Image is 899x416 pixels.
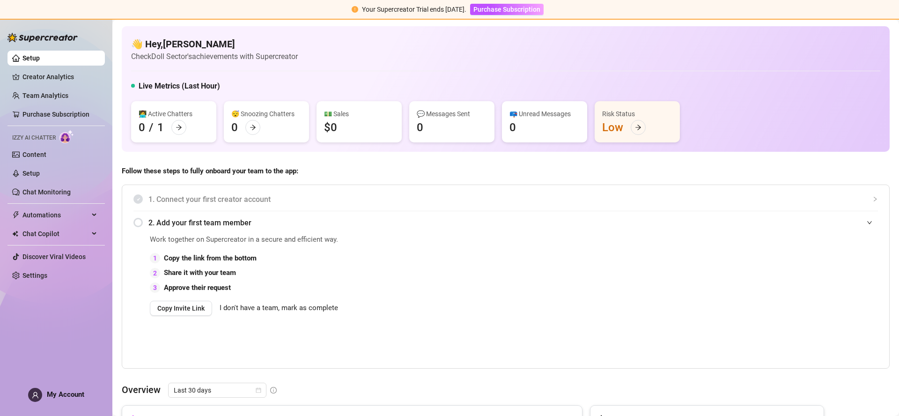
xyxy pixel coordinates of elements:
img: AI Chatter [59,130,74,143]
div: 😴 Snoozing Chatters [231,109,302,119]
strong: Follow these steps to fully onboard your team to the app: [122,167,298,175]
span: 2. Add your first team member [148,217,878,229]
span: Your Supercreator Trial ends [DATE]. [362,6,466,13]
div: 3 [150,282,160,293]
div: 2. Add your first team member [133,211,878,234]
a: Team Analytics [22,92,68,99]
div: 👩‍💻 Active Chatters [139,109,209,119]
span: collapsed [872,196,878,202]
div: $0 [324,120,337,135]
iframe: Adding Team Members [691,234,878,354]
iframe: Intercom live chat [867,384,890,407]
div: 💵 Sales [324,109,394,119]
span: My Account [47,390,84,399]
div: 1 [157,120,164,135]
span: Last 30 days [174,383,261,397]
span: arrow-right [250,124,256,131]
div: 1. Connect your first creator account [133,188,878,211]
span: user [32,392,39,399]
span: thunderbolt [12,211,20,219]
span: Izzy AI Chatter [12,134,56,142]
h5: Live Metrics (Last Hour) [139,81,220,92]
span: Copy Invite Link [157,305,205,312]
span: exclamation-circle [352,6,358,13]
a: Setup [22,54,40,62]
article: Overview [122,383,161,397]
div: 📪 Unread Messages [509,109,580,119]
span: arrow-right [176,124,182,131]
strong: Copy the link from the bottom [164,254,257,262]
a: Content [22,151,46,158]
div: 💬 Messages Sent [417,109,487,119]
span: Purchase Subscription [473,6,540,13]
span: Chat Copilot [22,226,89,241]
div: 0 [231,120,238,135]
div: 2 [150,268,160,278]
button: Copy Invite Link [150,301,212,316]
h4: 👋 Hey, [PERSON_NAME] [131,37,298,51]
span: calendar [256,387,261,393]
img: logo-BBDzfeDw.svg [7,33,78,42]
span: I don't have a team, mark as complete [220,303,338,314]
a: Discover Viral Videos [22,253,86,260]
a: Settings [22,272,47,279]
a: Chat Monitoring [22,188,71,196]
img: Chat Copilot [12,230,18,237]
a: Creator Analytics [22,69,97,84]
strong: Approve their request [164,283,231,292]
a: Purchase Subscription [470,6,544,13]
span: 1. Connect your first creator account [148,193,878,205]
div: 0 [417,120,423,135]
button: Purchase Subscription [470,4,544,15]
span: Automations [22,208,89,223]
span: arrow-right [635,124,641,131]
a: Purchase Subscription [22,111,89,118]
div: Risk Status [602,109,672,119]
div: 0 [139,120,145,135]
div: 1 [150,253,160,263]
div: 0 [509,120,516,135]
article: Check Doll Sector's achievements with Supercreator [131,51,298,62]
span: Work together on Supercreator in a secure and efficient way. [150,234,667,245]
a: Setup [22,170,40,177]
span: expanded [867,220,872,225]
strong: Share it with your team [164,268,236,277]
span: info-circle [270,387,277,394]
